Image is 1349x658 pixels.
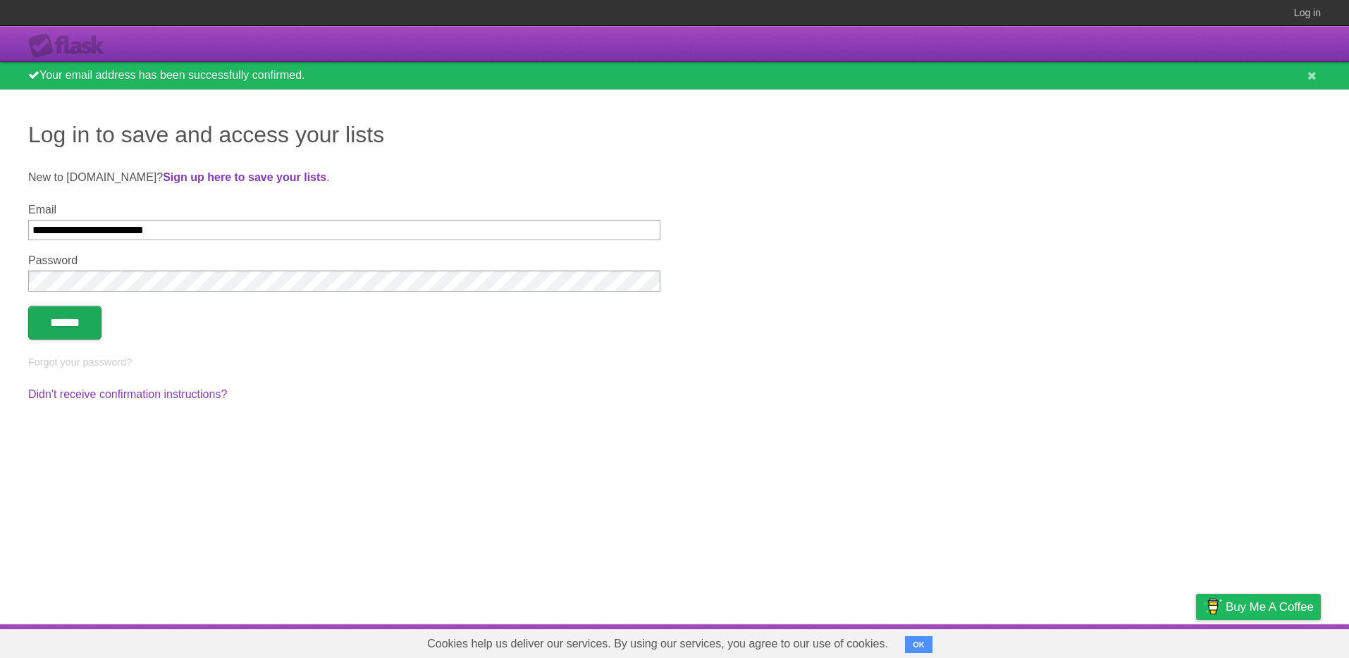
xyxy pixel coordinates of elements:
[905,636,932,653] button: OK
[1203,595,1222,619] img: Buy me a coffee
[28,118,1321,151] h1: Log in to save and access your lists
[163,171,326,183] a: Sign up here to save your lists
[413,630,902,658] span: Cookies help us deliver our services. By using our services, you agree to our use of cookies.
[28,356,132,368] a: Forgot your password?
[28,33,113,58] div: Flask
[28,254,660,267] label: Password
[1009,628,1038,654] a: About
[1226,595,1314,619] span: Buy me a coffee
[28,169,1321,186] p: New to [DOMAIN_NAME]? .
[1232,628,1321,654] a: Suggest a feature
[28,204,660,216] label: Email
[1196,594,1321,620] a: Buy me a coffee
[28,388,227,400] a: Didn't receive confirmation instructions?
[1055,628,1112,654] a: Developers
[1130,628,1161,654] a: Terms
[1178,628,1214,654] a: Privacy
